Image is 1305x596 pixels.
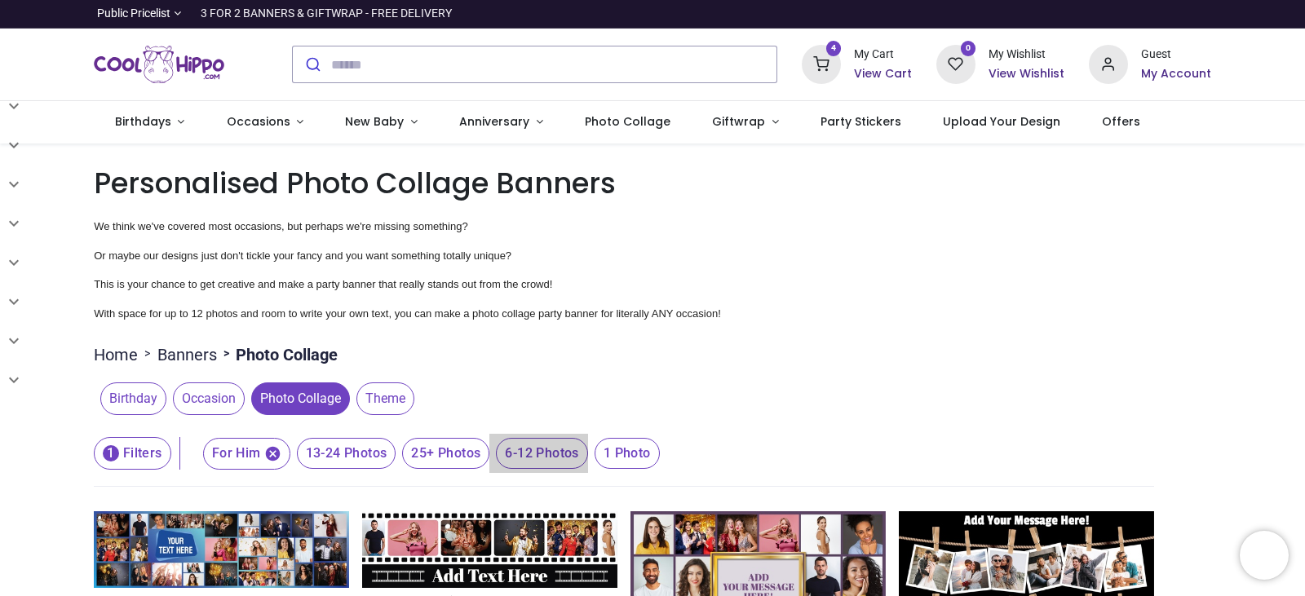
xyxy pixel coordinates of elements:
span: Party Stickers [821,113,901,130]
span: > [138,346,157,362]
div: My Wishlist [989,46,1064,63]
button: Photo Collage [245,382,350,415]
h1: Personalised Photo Collage Banners [94,163,1211,203]
span: Occasions [227,113,290,130]
img: Personalised Party Banner - Movie Reel Collage - 6 Photo Upload [362,511,617,588]
div: Guest [1141,46,1211,63]
span: Upload Your Design [943,113,1060,130]
button: Submit [293,46,331,82]
a: Giftwrap [691,101,799,143]
span: 13-24 Photos [297,438,396,469]
span: Theme [356,382,414,415]
span: Anniversary [459,113,529,130]
span: Photo Collage [585,113,670,130]
a: Public Pricelist [94,6,181,22]
a: Home [94,343,138,366]
a: View Cart [854,66,912,82]
a: New Baby [325,101,439,143]
li: Photo Collage [217,343,338,366]
span: 1 [103,445,118,461]
div: My Cart [854,46,912,63]
span: Public Pricelist [97,6,170,22]
span: Birthdays [115,113,171,130]
img: Personalised Party Banner - Blue Photo Collage - Custom Text & 30 Photo Upload [94,511,349,588]
span: For Him [203,438,290,470]
span: We think we've covered most occasions, but perhaps we're missing something? [94,220,468,232]
a: Birthdays [94,101,206,143]
a: 0 [936,57,975,70]
span: Offers [1102,113,1140,130]
a: View Wishlist [989,66,1064,82]
span: Giftwrap [712,113,765,130]
span: > [217,346,236,362]
a: Anniversary [438,101,564,143]
iframe: Customer reviews powered by Trustpilot [869,6,1211,22]
span: 25+ Photos [402,438,489,469]
button: 1Filters [94,437,171,470]
span: Or maybe our designs just don't tickle your fancy and you want something totally unique? [94,249,511,262]
button: Theme [350,382,414,415]
a: Occasions [206,101,325,143]
span: 1 Photo [595,438,660,469]
a: Logo of Cool Hippo [94,42,224,87]
div: 3 FOR 2 BANNERS & GIFTWRAP - FREE DELIVERY [201,6,452,22]
sup: 4 [826,41,842,56]
a: 4 [802,57,841,70]
a: Banners [157,343,217,366]
span: 6-12 Photos [496,438,587,469]
span: Birthday [100,382,166,415]
span: This is your chance to get creative and make a party banner that really stands out from the crowd! [94,278,552,290]
sup: 0 [961,41,976,56]
button: Occasion [166,382,245,415]
span: New Baby [345,113,404,130]
img: Cool Hippo [94,42,224,87]
a: My Account [1141,66,1211,82]
button: Birthday [94,382,166,415]
span: Occasion [173,382,245,415]
span: With space for up to 12 photos and room to write your own text, you can make a photo collage part... [94,307,721,320]
span: Photo Collage [251,382,350,415]
iframe: Brevo live chat [1240,531,1289,580]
